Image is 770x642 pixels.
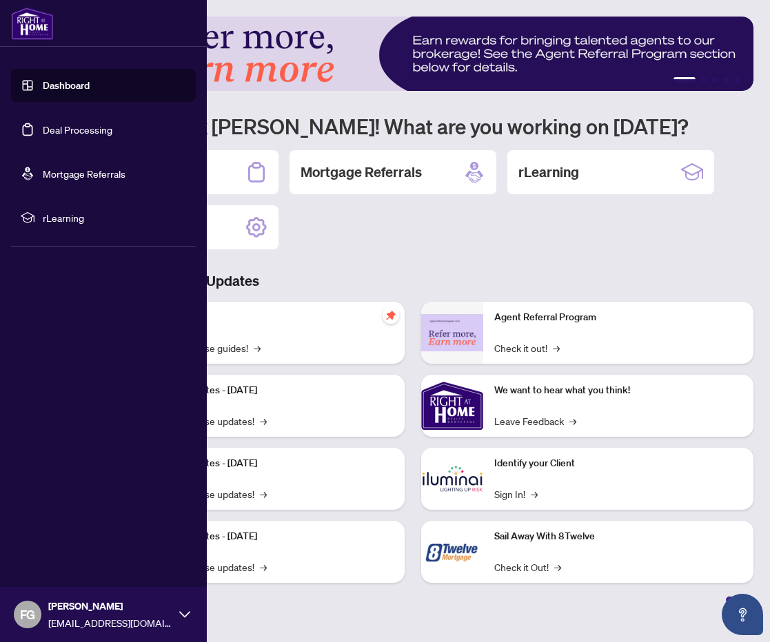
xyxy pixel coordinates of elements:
[722,594,763,635] button: Open asap
[531,486,538,501] span: →
[673,77,696,83] button: 1
[254,340,261,355] span: →
[494,456,743,471] p: Identify your Client
[712,77,718,83] button: 3
[569,413,576,428] span: →
[145,310,394,325] p: Self-Help
[518,163,579,182] h2: rLearning
[301,163,422,182] h2: Mortgage Referrals
[494,310,743,325] p: Agent Referral Program
[701,77,707,83] button: 2
[421,375,483,437] img: We want to hear what you think!
[72,113,753,139] h1: Welcome back [PERSON_NAME]! What are you working on [DATE]?
[72,271,753,291] h3: Brokerage & Industry Updates
[553,340,560,355] span: →
[421,314,483,352] img: Agent Referral Program
[723,77,729,83] button: 4
[145,529,394,544] p: Platform Updates - [DATE]
[48,599,172,614] span: [PERSON_NAME]
[494,529,743,544] p: Sail Away With 8Twelve
[43,123,112,136] a: Deal Processing
[43,79,90,92] a: Dashboard
[494,559,561,574] a: Check it Out!→
[554,559,561,574] span: →
[43,210,186,225] span: rLearning
[145,456,394,471] p: Platform Updates - [DATE]
[11,7,54,40] img: logo
[494,413,576,428] a: Leave Feedback→
[145,383,394,398] p: Platform Updates - [DATE]
[421,448,483,510] img: Identify your Client
[260,413,267,428] span: →
[260,486,267,501] span: →
[494,340,560,355] a: Check it out!→
[48,615,172,630] span: [EMAIL_ADDRESS][DOMAIN_NAME]
[734,77,740,83] button: 5
[383,307,399,324] span: pushpin
[494,383,743,398] p: We want to hear what you think!
[43,167,125,180] a: Mortgage Referrals
[494,486,538,501] a: Sign In!→
[72,17,753,91] img: Slide 0
[260,559,267,574] span: →
[421,521,483,583] img: Sail Away With 8Twelve
[20,605,35,624] span: FG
